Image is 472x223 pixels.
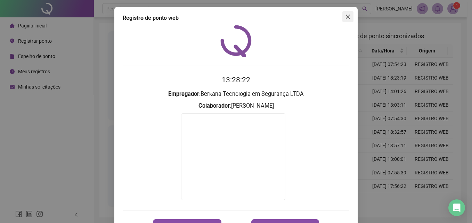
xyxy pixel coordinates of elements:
div: Registro de ponto web [123,14,349,22]
div: Open Intercom Messenger [448,199,465,216]
h3: : Berkana Tecnologia em Segurança LTDA [123,90,349,99]
button: Close [342,11,353,22]
strong: Colaborador [198,102,230,109]
img: QRPoint [220,25,252,57]
strong: Empregador [168,91,199,97]
time: 13:28:22 [222,76,250,84]
span: close [345,14,351,19]
h3: : [PERSON_NAME] [123,101,349,110]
